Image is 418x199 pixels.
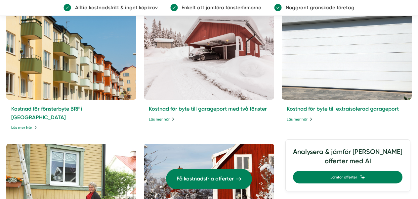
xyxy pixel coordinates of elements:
a: Jämför offerter [293,171,402,183]
p: Noggrant granskade företag [282,4,354,12]
img: kostnad fönsterbyte, kostnad fönsterbyte BRF [3,5,140,102]
span: Jämför offerter [330,174,357,180]
img: kostnad garageport, kostnad byte garageport [282,7,412,100]
img: kostnad garageport, kostnad byte garageport [144,7,274,100]
a: Läs mer här [287,116,313,122]
p: Alltid kostnadsfritt & inget köpkrav [71,4,157,12]
a: Läs mer här [11,124,37,130]
h4: Analysera & jämför [PERSON_NAME] offerter med AI [293,147,402,171]
span: Få kostnadsfria offerter [177,174,234,183]
a: Kostnad för byte till garageport med två fönster [149,106,267,112]
p: Enkelt att jämföra fönsterfirmorna [178,4,262,12]
a: Läs mer här [149,116,175,122]
a: Kostnad för byte till extraisolerad garageport [287,106,399,112]
a: Kostnad för fönsterbyte BRF i [GEOGRAPHIC_DATA] [11,106,82,121]
a: Få kostnadsfria offerter [166,169,252,189]
a: kostnad fönsterbyte, kostnad fönsterbyte BRF [6,7,136,100]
